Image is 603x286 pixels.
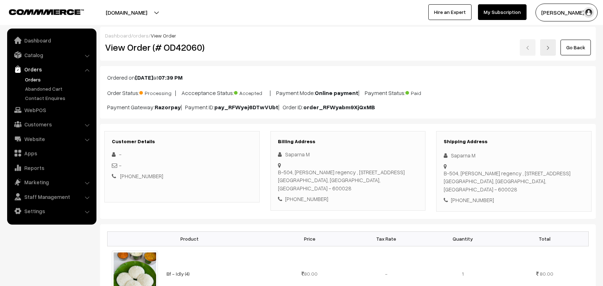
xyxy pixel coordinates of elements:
[214,104,278,111] b: pay_RFWyej6DTwVUbt
[9,49,94,61] a: Catalog
[540,271,553,277] span: 80.00
[112,139,252,145] h3: Customer Details
[278,139,418,145] h3: Billing Address
[444,196,584,204] div: [PHONE_NUMBER]
[9,176,94,189] a: Marketing
[23,76,94,83] a: Orders
[9,7,71,16] a: COMMMERCE
[546,46,550,50] img: right-arrow.png
[9,34,94,47] a: Dashboard
[120,173,163,179] a: [PHONE_NUMBER]
[9,118,94,131] a: Customers
[501,231,589,246] th: Total
[107,87,589,97] p: Order Status: | Accceptance Status: | Payment Mode: | Payment Status:
[105,42,260,53] h2: View Order (# OD42060)
[151,32,176,39] span: View Order
[9,132,94,145] a: Website
[158,74,183,81] b: 07:39 PM
[315,89,358,96] b: Online payment
[444,169,584,194] div: B-504, [PERSON_NAME] regency , [STREET_ADDRESS] [GEOGRAPHIC_DATA], [GEOGRAPHIC_DATA], [GEOGRAPHIC...
[9,147,94,160] a: Apps
[424,231,501,246] th: Quantity
[105,32,131,39] a: Dashboard
[9,9,84,15] img: COMMMERCE
[133,32,149,39] a: orders
[9,205,94,217] a: Settings
[81,4,172,21] button: [DOMAIN_NAME]
[428,4,472,20] a: Hire an Expert
[278,195,418,203] div: [PHONE_NUMBER]
[23,94,94,102] a: Contact Enquires
[112,150,252,159] div: -
[135,74,153,81] b: [DATE]
[560,40,591,55] a: Go Back
[278,150,418,159] div: Saparna M
[348,231,424,246] th: Tax Rate
[234,87,270,97] span: Accepted
[107,73,589,82] p: Ordered on at
[462,271,464,277] span: 1
[405,87,441,97] span: Paid
[108,231,271,246] th: Product
[583,7,594,18] img: user
[278,168,418,192] div: B-504, [PERSON_NAME] regency , [STREET_ADDRESS] [GEOGRAPHIC_DATA], [GEOGRAPHIC_DATA], [GEOGRAPHIC...
[166,271,190,277] a: Bf - Idly (4)
[271,231,348,246] th: Price
[9,104,94,116] a: WebPOS
[9,190,94,203] a: Staff Management
[9,161,94,174] a: Reports
[444,151,584,160] div: Saparna M
[444,139,584,145] h3: Shipping Address
[303,104,375,111] b: order_RFWyabm9XjQxMB
[107,103,589,111] p: Payment Gateway: | Payment ID: | Order ID:
[155,104,181,111] b: Razorpay
[535,4,598,21] button: [PERSON_NAME] s…
[23,85,94,92] a: Abandoned Cart
[112,161,252,170] div: -
[139,87,175,97] span: Processing
[105,32,591,39] div: / /
[9,63,94,76] a: Orders
[301,271,318,277] span: 80.00
[478,4,527,20] a: My Subscription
